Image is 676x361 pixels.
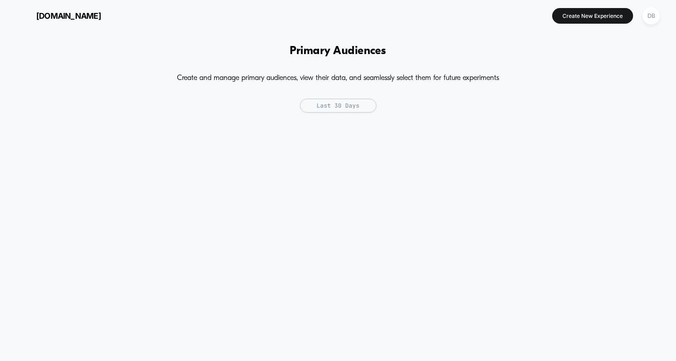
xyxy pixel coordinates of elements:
[13,8,104,23] button: [DOMAIN_NAME]
[290,45,386,58] h1: Primary Audiences
[640,7,663,25] button: DB
[300,99,376,113] span: Last 30 Days
[552,8,633,24] button: Create New Experience
[642,7,660,25] div: DB
[177,71,499,85] p: Create and manage primary audiences, view their data, and seamlessly select them for future exper...
[36,11,101,21] span: [DOMAIN_NAME]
